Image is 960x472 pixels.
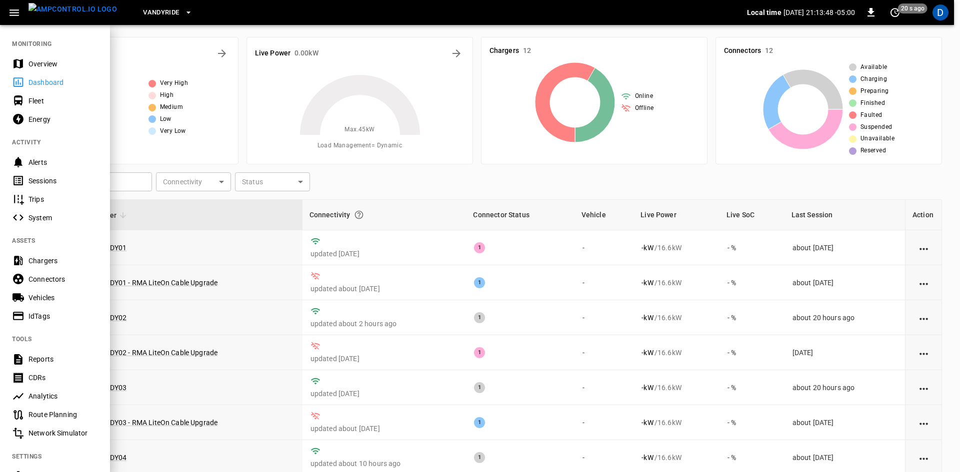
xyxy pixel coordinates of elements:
div: IdTags [28,311,98,321]
div: Energy [28,114,98,124]
div: Dashboard [28,77,98,87]
div: Overview [28,59,98,69]
div: Sessions [28,176,98,186]
div: Fleet [28,96,98,106]
img: ampcontrol.io logo [28,3,117,15]
div: Analytics [28,391,98,401]
div: Trips [28,194,98,204]
div: CDRs [28,373,98,383]
div: Chargers [28,256,98,266]
div: Connectors [28,274,98,284]
span: 20 s ago [898,3,927,13]
button: set refresh interval [887,4,903,20]
div: Reports [28,354,98,364]
span: VandyRide [143,7,179,18]
div: System [28,213,98,223]
p: [DATE] 21:13:48 -05:00 [783,7,855,17]
div: Route Planning [28,410,98,420]
div: Network Simulator [28,428,98,438]
div: Vehicles [28,293,98,303]
div: Alerts [28,157,98,167]
div: profile-icon [932,4,948,20]
p: Local time [747,7,781,17]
